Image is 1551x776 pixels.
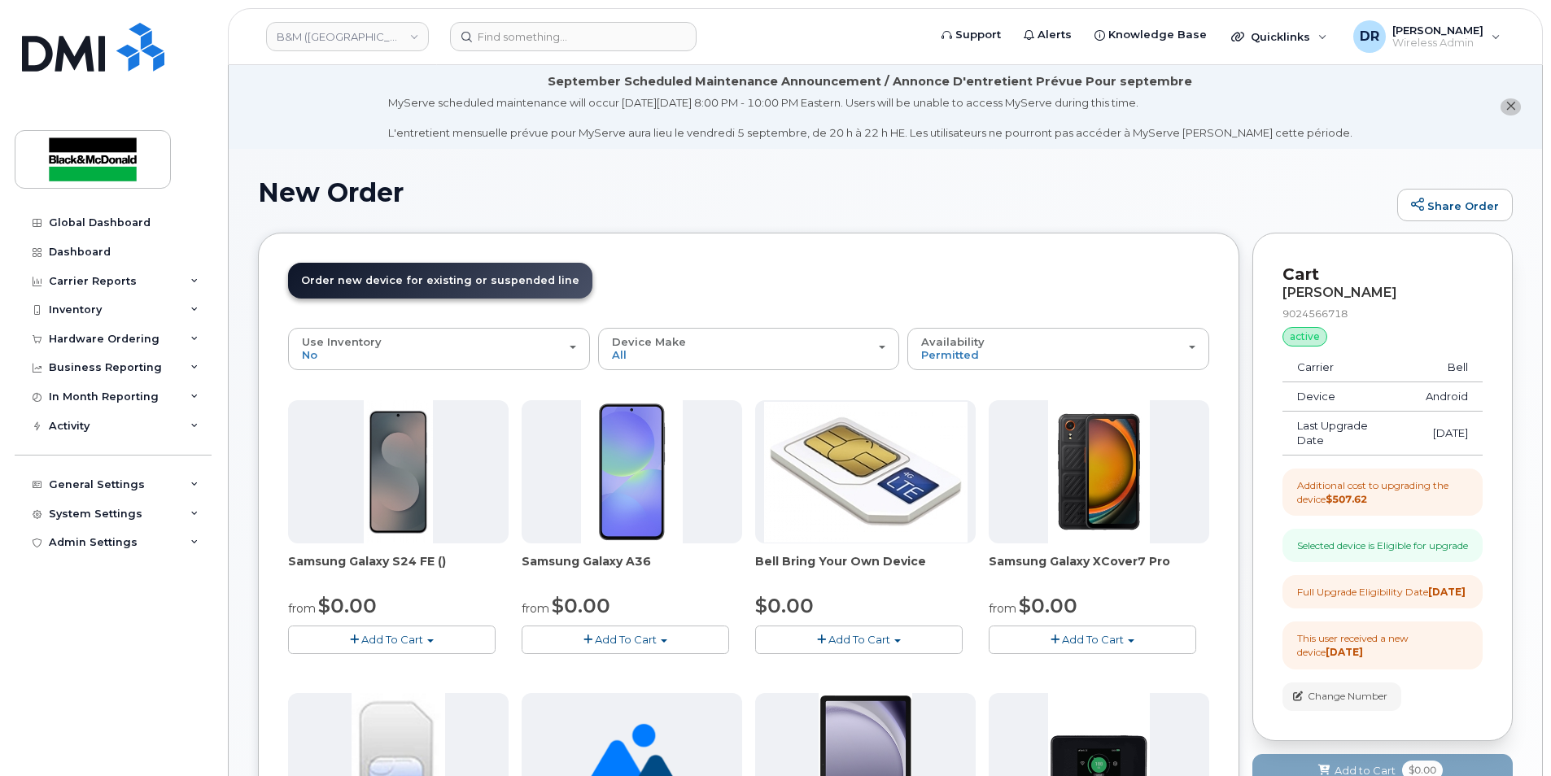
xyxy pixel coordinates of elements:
[1282,353,1411,382] td: Carrier
[907,328,1209,370] button: Availability Permitted
[1282,286,1483,300] div: [PERSON_NAME]
[1411,412,1483,456] td: [DATE]
[1397,189,1513,221] a: Share Order
[595,633,657,646] span: Add To Cart
[548,73,1192,90] div: September Scheduled Maintenance Announcement / Annonce D'entretient Prévue Pour septembre
[1019,594,1077,617] span: $0.00
[1501,98,1521,116] button: close notification
[598,328,900,370] button: Device Make All
[1297,585,1466,599] div: Full Upgrade Eligibility Date
[1326,646,1363,658] strong: [DATE]
[364,400,434,543] img: phone23929.JPG
[1062,633,1124,646] span: Add To Cart
[1282,682,1401,711] button: Change Number
[1282,327,1327,347] div: active
[318,594,377,617] span: $0.00
[1282,412,1411,456] td: Last Upgrade Date
[1411,353,1483,382] td: Bell
[1048,400,1151,543] img: phone23879.JPG
[522,601,549,616] small: from
[361,633,423,646] span: Add To Cart
[1411,382,1483,412] td: Android
[1428,586,1466,598] strong: [DATE]
[1282,263,1483,286] p: Cart
[1297,538,1468,552] div: Selected device is Eligible for upgrade
[522,626,729,654] button: Add To Cart
[1297,478,1468,506] div: Additional cost to upgrading the device
[764,402,968,543] img: phone23274.JPG
[258,178,1389,207] h1: New Order
[755,626,963,654] button: Add To Cart
[1308,689,1387,704] span: Change Number
[581,400,684,543] img: phone23886.JPG
[288,601,316,616] small: from
[755,594,814,617] span: $0.00
[302,335,382,348] span: Use Inventory
[301,274,579,286] span: Order new device for existing or suspended line
[828,633,890,646] span: Add To Cart
[989,553,1209,586] div: Samsung Galaxy XCover7 Pro
[288,328,590,370] button: Use Inventory No
[288,626,496,654] button: Add To Cart
[302,348,317,361] span: No
[755,553,976,586] div: Bell Bring Your Own Device
[612,335,686,348] span: Device Make
[1282,307,1483,320] div: 9024566718
[288,553,509,586] div: Samsung Galaxy S24 FE ()
[989,601,1016,616] small: from
[1326,493,1367,505] strong: $507.62
[522,553,742,586] div: Samsung Galaxy A36
[989,626,1196,654] button: Add To Cart
[921,335,985,348] span: Availability
[1282,382,1411,412] td: Device
[921,348,979,361] span: Permitted
[552,594,610,617] span: $0.00
[612,348,627,361] span: All
[1297,631,1468,659] div: This user received a new device
[388,95,1352,141] div: MyServe scheduled maintenance will occur [DATE][DATE] 8:00 PM - 10:00 PM Eastern. Users will be u...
